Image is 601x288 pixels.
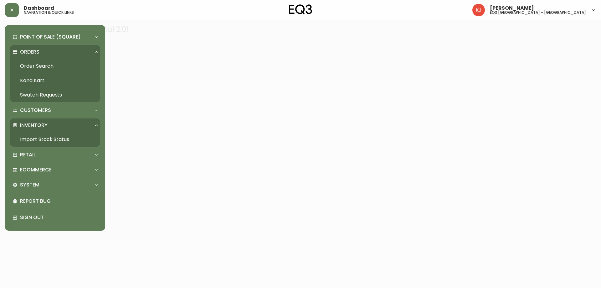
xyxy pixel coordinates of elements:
h5: eq3 [GEOGRAPHIC_DATA] - [GEOGRAPHIC_DATA] [490,11,586,14]
div: Retail [10,148,100,162]
img: 24a625d34e264d2520941288c4a55f8e [472,4,485,16]
div: Customers [10,103,100,117]
a: Order Search [10,59,100,73]
p: Inventory [20,122,48,129]
h5: navigation & quick links [24,11,74,14]
a: Swatch Requests [10,88,100,102]
p: Orders [20,49,39,55]
p: Point of Sale (Square) [20,34,81,40]
div: Ecommerce [10,163,100,177]
div: Point of Sale (Square) [10,30,100,44]
div: System [10,178,100,192]
span: [PERSON_NAME] [490,6,534,11]
a: Kona Kart [10,73,100,88]
p: Retail [20,151,36,158]
span: Dashboard [24,6,54,11]
p: System [20,181,39,188]
p: Report Bug [20,198,98,205]
img: logo [289,4,312,14]
a: Import Stock Status [10,132,100,147]
p: Customers [20,107,51,114]
div: Report Bug [10,193,100,209]
div: Sign Out [10,209,100,226]
div: Orders [10,45,100,59]
p: Sign Out [20,214,98,221]
p: Ecommerce [20,166,52,173]
div: Inventory [10,118,100,132]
